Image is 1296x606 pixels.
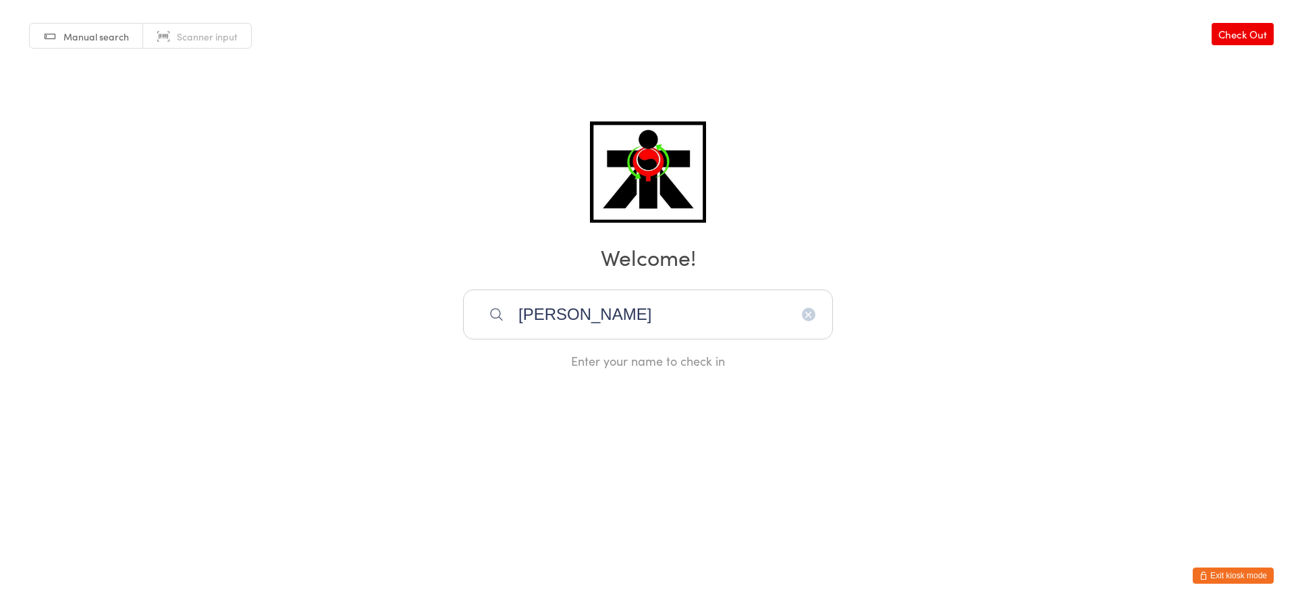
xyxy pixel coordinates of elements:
img: ATI Martial Arts - Claremont [590,121,705,223]
span: Scanner input [177,30,238,43]
input: Search [463,290,833,339]
h2: Welcome! [13,242,1282,272]
div: Enter your name to check in [463,352,833,369]
a: Check Out [1212,23,1274,45]
span: Manual search [63,30,129,43]
button: Exit kiosk mode [1193,568,1274,584]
